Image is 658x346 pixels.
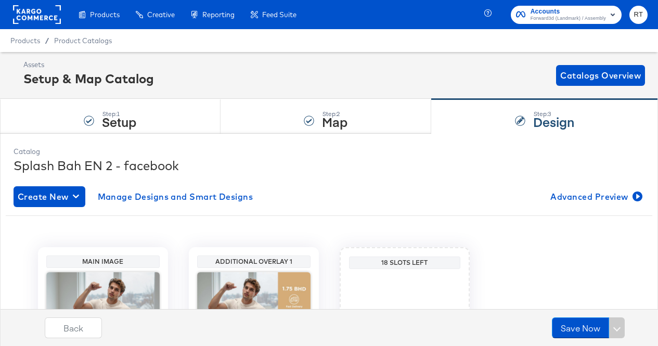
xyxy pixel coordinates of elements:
[147,10,175,19] span: Creative
[102,113,136,130] strong: Setup
[94,186,257,207] button: Manage Designs and Smart Designs
[556,65,645,86] button: Catalogs Overview
[40,36,54,45] span: /
[511,6,622,24] button: AccountsForward3d (Landmark) / Assembly
[546,186,644,207] button: Advanced Preview
[634,9,643,21] span: RT
[14,186,85,207] button: Create New
[49,258,157,266] div: Main Image
[98,189,253,204] span: Manage Designs and Smart Designs
[552,317,609,338] button: Save Now
[202,10,235,19] span: Reporting
[14,147,644,157] div: Catalog
[14,157,644,174] div: Splash Bah EN 2 - facebook
[531,6,606,17] span: Accounts
[23,60,154,70] div: Assets
[18,189,81,204] span: Create New
[629,6,648,24] button: RT
[23,70,154,87] div: Setup & Map Catalog
[54,36,112,45] a: Product Catalogs
[45,317,102,338] button: Back
[531,15,606,23] span: Forward3d (Landmark) / Assembly
[560,68,641,83] span: Catalogs Overview
[533,113,574,130] strong: Design
[322,110,347,118] div: Step: 2
[322,113,347,130] strong: Map
[550,189,640,204] span: Advanced Preview
[102,110,136,118] div: Step: 1
[533,110,574,118] div: Step: 3
[352,259,458,267] div: 18 Slots Left
[262,10,296,19] span: Feed Suite
[90,10,120,19] span: Products
[10,36,40,45] span: Products
[200,258,308,266] div: Additional Overlay 1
